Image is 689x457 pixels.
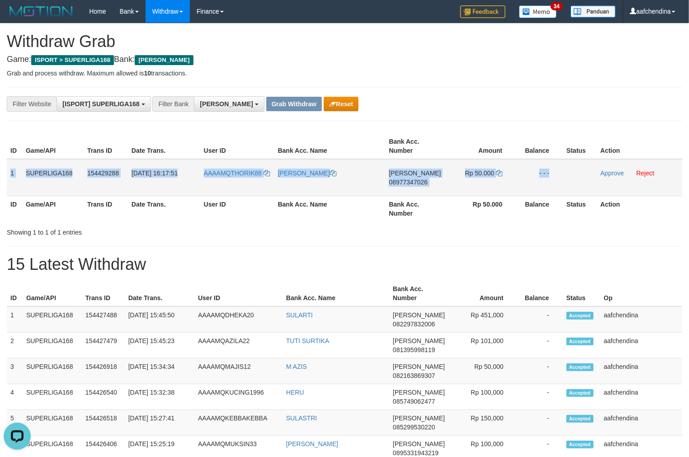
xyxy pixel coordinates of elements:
[448,306,517,333] td: Rp 451,000
[23,410,82,436] td: SUPERLIGA168
[7,333,23,358] td: 2
[460,5,505,18] img: Feedback.jpg
[7,281,23,306] th: ID
[57,96,151,112] button: [ISPORT] SUPERLIGA168
[7,96,57,112] div: Filter Website
[600,306,682,333] td: aafchendina
[7,55,682,64] h4: Game: Bank:
[200,133,274,159] th: User ID
[286,389,304,396] a: HERU
[7,224,280,237] div: Showing 1 to 1 of 1 entries
[286,440,338,448] a: [PERSON_NAME]
[82,306,125,333] td: 154427488
[7,159,22,196] td: 1
[204,170,262,177] span: AAAAMQTHORIK88
[519,5,557,18] img: Button%20Memo.svg
[448,333,517,358] td: Rp 101,000
[566,363,594,371] span: Accepted
[563,196,597,221] th: Status
[200,196,274,221] th: User ID
[274,196,386,221] th: Bank Acc. Name
[393,311,445,319] span: [PERSON_NAME]
[393,424,435,431] span: Copy 085299530220 to clipboard
[286,415,317,422] a: SULASTRI
[516,196,563,221] th: Balance
[566,312,594,320] span: Accepted
[600,384,682,410] td: aafchendina
[448,281,517,306] th: Amount
[563,281,600,306] th: Status
[22,196,84,221] th: Game/API
[600,333,682,358] td: aafchendina
[517,384,563,410] td: -
[563,133,597,159] th: Status
[22,133,84,159] th: Game/API
[128,133,200,159] th: Date Trans.
[194,306,283,333] td: AAAAMQDHEKA20
[516,159,563,196] td: - - -
[597,196,682,221] th: Action
[7,5,76,18] img: MOTION_logo.png
[87,170,119,177] span: 154429288
[637,170,655,177] a: Reject
[82,410,125,436] td: 154426518
[445,133,516,159] th: Amount
[517,333,563,358] td: -
[132,170,178,177] span: [DATE] 16:17:51
[84,196,128,221] th: Trans ID
[566,441,594,448] span: Accepted
[194,281,283,306] th: User ID
[82,281,125,306] th: Trans ID
[551,2,563,10] span: 34
[496,170,502,177] a: Copy 50000 to clipboard
[600,410,682,436] td: aafchendina
[517,281,563,306] th: Balance
[393,415,445,422] span: [PERSON_NAME]
[128,196,200,221] th: Date Trans.
[448,358,517,384] td: Rp 50,000
[125,410,194,436] td: [DATE] 15:27:41
[144,70,151,77] strong: 10
[204,170,270,177] a: AAAAMQTHORIK88
[448,384,517,410] td: Rp 100,000
[393,398,435,405] span: Copy 085749062477 to clipboard
[517,410,563,436] td: -
[393,389,445,396] span: [PERSON_NAME]
[516,133,563,159] th: Balance
[125,333,194,358] td: [DATE] 15:45:23
[31,55,114,65] span: ISPORT > SUPERLIGA168
[125,281,194,306] th: Date Trans.
[82,358,125,384] td: 154426918
[389,281,448,306] th: Bank Acc. Number
[152,96,194,112] div: Filter Bank
[600,358,682,384] td: aafchendina
[278,170,336,177] a: [PERSON_NAME]
[23,384,82,410] td: SUPERLIGA168
[194,358,283,384] td: AAAAMQMAJIS12
[389,170,441,177] span: [PERSON_NAME]
[393,449,439,457] span: Copy 0895331943219 to clipboard
[324,97,359,111] button: Reset
[266,97,322,111] button: Grab Withdraw
[23,333,82,358] td: SUPERLIGA168
[4,4,31,31] button: Open LiveChat chat widget
[393,346,435,353] span: Copy 081395998119 to clipboard
[393,320,435,328] span: Copy 082297832006 to clipboard
[385,196,445,221] th: Bank Acc. Number
[393,337,445,344] span: [PERSON_NAME]
[393,372,435,379] span: Copy 082163869307 to clipboard
[283,281,389,306] th: Bank Acc. Name
[445,196,516,221] th: Rp 50.000
[194,410,283,436] td: AAAAMQKEBBAKEBBA
[22,159,84,196] td: SUPERLIGA168
[600,281,682,306] th: Op
[23,358,82,384] td: SUPERLIGA168
[84,133,128,159] th: Trans ID
[194,384,283,410] td: AAAAMQKUCING1996
[517,306,563,333] td: -
[7,255,682,273] h1: 15 Latest Withdraw
[448,410,517,436] td: Rp 150,000
[23,306,82,333] td: SUPERLIGA168
[393,363,445,370] span: [PERSON_NAME]
[62,100,139,108] span: [ISPORT] SUPERLIGA168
